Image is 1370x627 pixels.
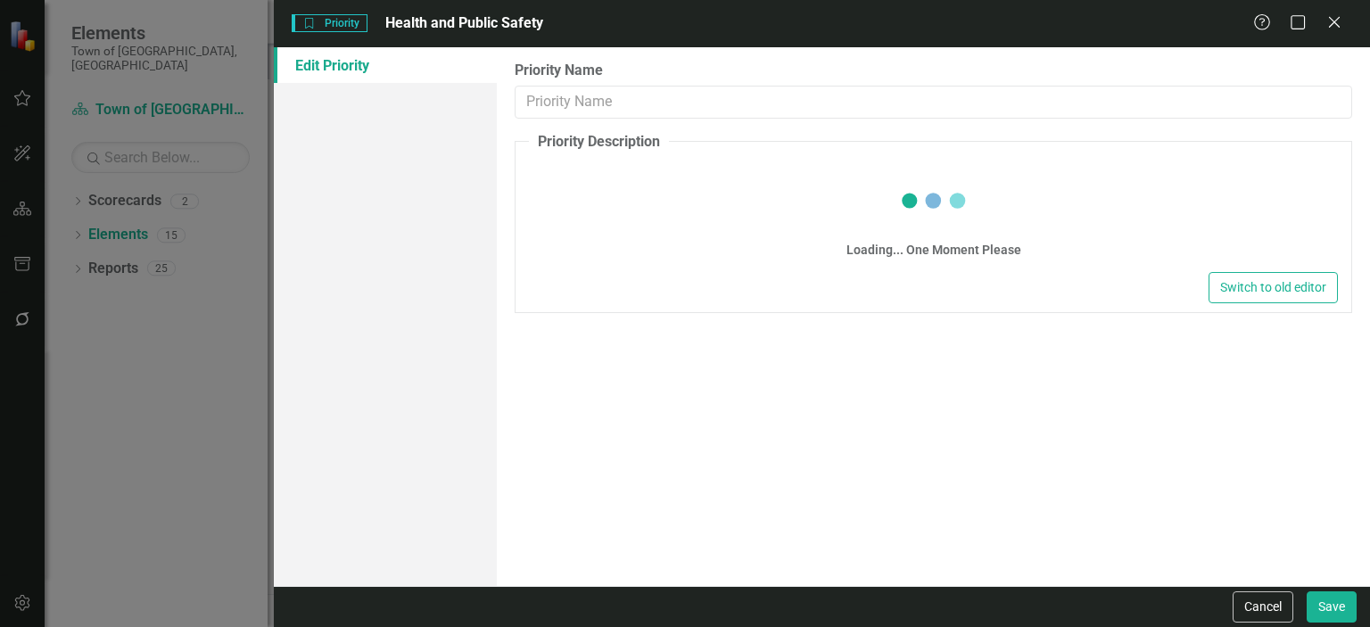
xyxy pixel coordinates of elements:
div: Loading... One Moment Please [846,241,1021,259]
span: Health and Public Safety [385,14,543,31]
button: Switch to old editor [1209,272,1338,303]
button: Save [1307,591,1357,623]
button: Cancel [1233,591,1293,623]
a: Edit Priority [274,47,497,83]
input: Priority Name [515,86,1352,119]
span: Priority [292,14,367,32]
label: Priority Name [515,61,1352,81]
legend: Priority Description [529,132,669,153]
